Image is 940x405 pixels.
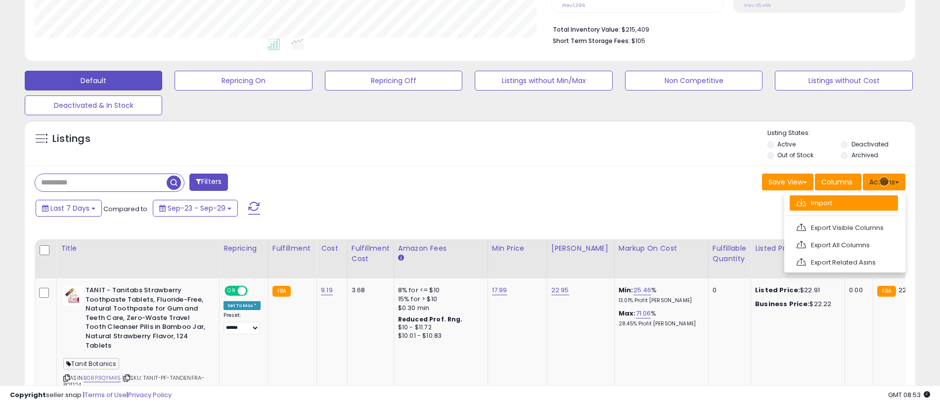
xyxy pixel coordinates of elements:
span: Sep-23 - Sep-29 [168,203,225,213]
div: Markup on Cost [619,243,704,254]
span: 22.95 [898,285,916,295]
label: Out of Stock [777,151,813,159]
div: 15% for > $10 [398,295,480,304]
strong: Copyright [10,390,46,400]
button: Default [25,71,162,90]
div: seller snap | | [10,391,172,400]
button: Save View [762,174,813,190]
div: Repricing [224,243,264,254]
div: Amazon Fees [398,243,484,254]
div: 0 [713,286,743,295]
span: Columns [821,177,852,187]
label: Deactivated [851,140,889,148]
b: Max: [619,309,636,318]
div: Set To Max * [224,301,261,310]
button: Deactivated & In Stock [25,95,162,115]
div: % [619,309,701,327]
img: 41ALLwnPU8L._SL40_.jpg [63,286,83,306]
div: 8% for <= $10 [398,286,480,295]
span: $105 [631,36,645,45]
button: Columns [815,174,861,190]
a: 9.19 [321,285,333,295]
button: Non Competitive [625,71,762,90]
small: Prev: 45.46% [744,2,771,8]
a: Terms of Use [85,390,127,400]
div: Fulfillment [272,243,313,254]
a: Export Visible Columns [790,220,898,235]
button: Filters [189,174,228,191]
button: Listings without Min/Max [475,71,612,90]
div: 3.68 [352,286,386,295]
b: Reduced Prof. Rng. [398,315,463,323]
a: Export Related Asins [790,255,898,270]
small: FBA [272,286,291,297]
h5: Listings [52,132,90,146]
a: B08P3QYM45 [84,374,121,382]
button: Listings without Cost [775,71,912,90]
a: 71.06 [636,309,651,318]
li: $215,409 [553,23,898,35]
div: 0.00 [849,286,865,295]
button: Repricing Off [325,71,462,90]
a: Import [790,195,898,211]
a: Privacy Policy [128,390,172,400]
div: Listed Price [755,243,841,254]
button: Last 7 Days [36,200,102,217]
span: 2025-10-7 08:53 GMT [888,390,930,400]
a: Export All Columns [790,237,898,253]
b: Listed Price: [755,285,800,295]
div: Fulfillment Cost [352,243,390,264]
div: $22.91 [755,286,837,295]
div: $10 - $11.72 [398,323,480,332]
small: Amazon Fees. [398,254,404,263]
b: Total Inventory Value: [553,25,620,34]
b: TANIT - Tanitabs Strawberry Toothpaste Tablets, Fluoride-Free, Natural Toothpaste for Gum and Tee... [86,286,206,353]
button: Actions [863,174,905,190]
button: Repricing On [175,71,312,90]
p: 28.45% Profit [PERSON_NAME] [619,320,701,327]
a: 17.99 [492,285,507,295]
small: Prev: 1,396 [562,2,585,8]
div: [PERSON_NAME] [551,243,610,254]
b: Short Term Storage Fees: [553,37,630,45]
div: Min Price [492,243,543,254]
small: FBA [877,286,895,297]
span: | SKU: TANIT-PF-TANDENFRA-POT124 [63,374,204,389]
div: $10.01 - $10.83 [398,332,480,340]
label: Active [777,140,796,148]
div: % [619,286,701,304]
a: 25.46 [633,285,652,295]
button: Sep-23 - Sep-29 [153,200,238,217]
span: OFF [246,287,262,295]
b: Min: [619,285,633,295]
div: Preset: [224,312,261,334]
p: 13.01% Profit [PERSON_NAME] [619,297,701,304]
div: Fulfillable Quantity [713,243,747,264]
b: Business Price: [755,299,809,309]
span: Tanit Botanics [63,358,119,369]
div: $22.22 [755,300,837,309]
div: Title [61,243,215,254]
label: Archived [851,151,878,159]
div: $0.30 min [398,304,480,313]
a: 22.95 [551,285,569,295]
th: The percentage added to the cost of goods (COGS) that forms the calculator for Min & Max prices. [614,239,708,278]
p: Listing States: [767,129,915,138]
span: Compared to: [103,204,149,214]
span: Last 7 Days [50,203,90,213]
span: ON [225,287,238,295]
div: Cost [321,243,343,254]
